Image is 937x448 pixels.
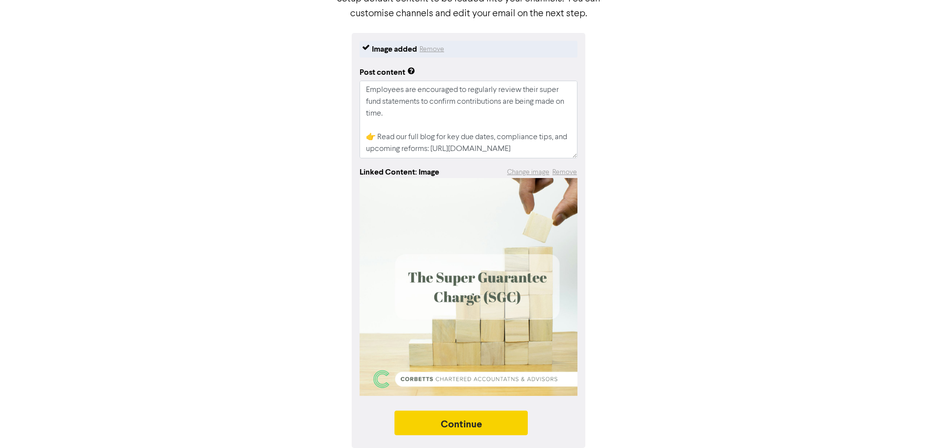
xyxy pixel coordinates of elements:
iframe: Chat Widget [888,401,937,448]
div: Linked Content: Image [360,166,439,178]
div: Post content [360,66,415,78]
button: Remove [552,167,577,178]
button: Continue [394,411,528,435]
button: Change image [507,167,550,178]
button: Remove [419,43,445,55]
textarea: 🔔 From [DATE], the superannuation guarantee rate has increased to 12% – the final stage of the le... [360,81,577,158]
div: Image added [372,43,417,55]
